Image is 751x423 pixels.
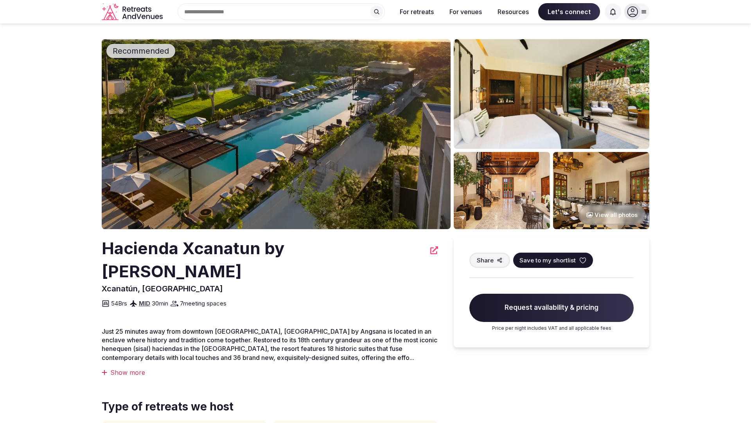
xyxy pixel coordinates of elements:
[102,327,437,362] span: Just 25 minutes away from downtown [GEOGRAPHIC_DATA], [GEOGRAPHIC_DATA] by Angsana is located in ...
[469,325,634,332] p: Price per night includes VAT and all applicable fees
[443,3,488,20] button: For venues
[102,368,438,377] div: Show more
[538,3,600,20] span: Let's connect
[102,237,426,283] h2: Hacienda Xcanatun by [PERSON_NAME]
[102,399,234,414] span: Type of retreats we host
[106,44,175,58] div: Recommended
[102,3,164,21] svg: Retreats and Venues company logo
[579,204,645,225] button: View all photos
[469,253,510,268] button: Share
[477,256,494,264] span: Share
[102,284,223,293] span: Xcanatún, [GEOGRAPHIC_DATA]
[454,39,649,149] img: Venue gallery photo
[139,300,150,307] a: MID
[393,3,440,20] button: For retreats
[469,294,634,322] span: Request availability & pricing
[491,3,535,20] button: Resources
[519,256,576,264] span: Save to my shortlist
[102,3,164,21] a: Visit the homepage
[180,299,226,307] span: 7 meeting spaces
[102,39,451,229] img: Venue cover photo
[152,299,168,307] span: 30 min
[454,152,550,229] img: Venue gallery photo
[553,152,649,229] img: Venue gallery photo
[513,253,593,268] button: Save to my shortlist
[111,299,127,307] span: 54 Brs
[110,45,172,56] span: Recommended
